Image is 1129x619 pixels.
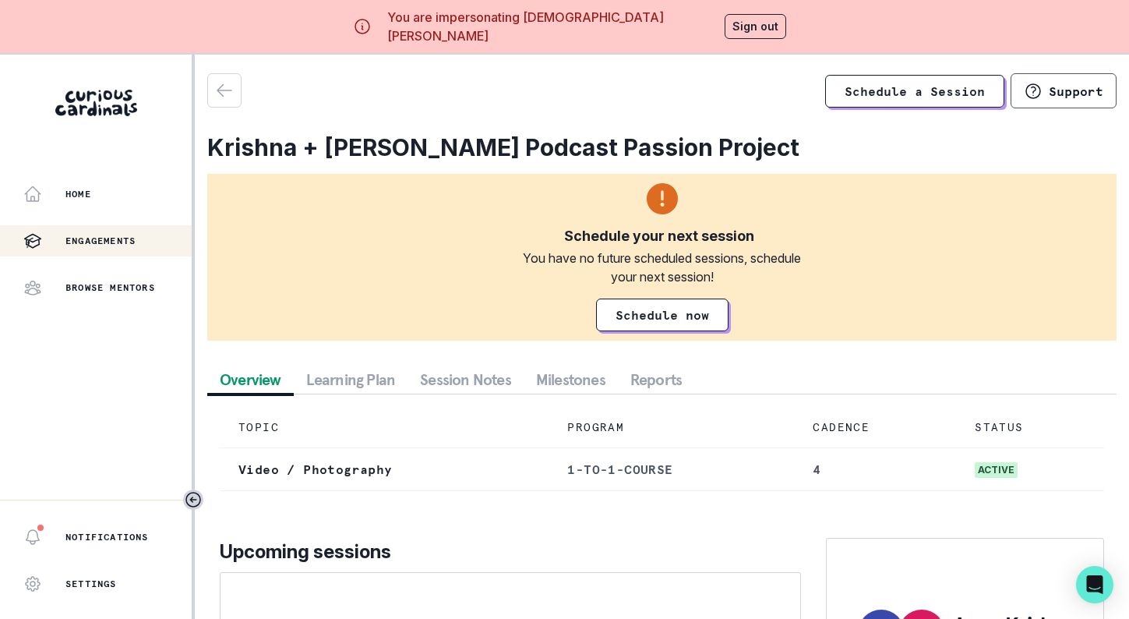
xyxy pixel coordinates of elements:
[725,14,786,39] button: Sign out
[387,8,718,45] p: You are impersonating [DEMOGRAPHIC_DATA][PERSON_NAME]
[183,490,203,510] button: Toggle sidebar
[618,366,694,394] button: Reports
[220,448,549,491] td: Video / Photography
[549,448,794,491] td: 1-to-1-course
[956,407,1104,448] td: STATUS
[65,578,117,590] p: Settings
[1076,566,1113,603] div: Open Intercom Messenger
[65,281,155,294] p: Browse Mentors
[794,448,956,491] td: 4
[294,366,408,394] button: Learning Plan
[207,366,294,394] button: Overview
[794,407,956,448] td: CADENCE
[596,299,729,331] a: Schedule now
[564,227,754,246] div: Schedule your next session
[975,462,1018,478] span: active
[65,188,91,200] p: Home
[549,407,794,448] td: PROGRAM
[220,407,549,448] td: TOPIC
[825,75,1004,108] a: Schedule a Session
[1011,73,1117,108] button: Support
[207,133,1117,161] h2: Krishna + [PERSON_NAME] Podcast Passion Project
[513,249,812,286] div: You have no future scheduled sessions, schedule your next session!
[524,366,618,394] button: Milestones
[55,90,137,116] img: Curious Cardinals Logo
[220,538,801,566] p: Upcoming sessions
[407,366,524,394] button: Session Notes
[1049,83,1103,99] p: Support
[65,531,149,543] p: Notifications
[65,235,136,247] p: Engagements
